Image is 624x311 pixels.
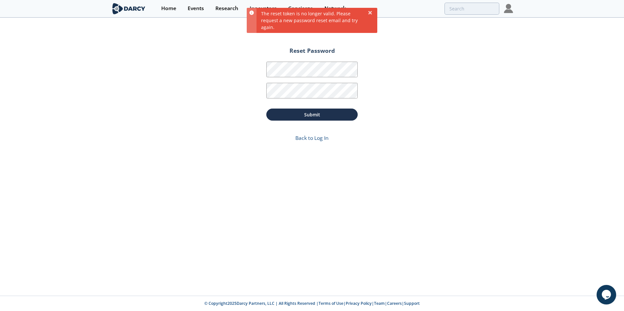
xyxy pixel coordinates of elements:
a: Terms of Use [319,301,343,306]
input: Advanced Search [445,3,499,15]
a: Team [374,301,385,306]
a: Privacy Policy [346,301,372,306]
img: logo-wide.svg [111,3,147,14]
iframe: chat widget [597,285,617,304]
img: Profile [504,4,513,13]
a: Careers [387,301,402,306]
div: Research [215,6,238,11]
h2: Reset Password [266,48,358,58]
a: Back to Log In [295,134,329,141]
a: Support [404,301,420,306]
div: Dismiss this notification [367,10,373,15]
div: Home [161,6,176,11]
button: Submit [266,109,358,121]
div: The reset token is no longer valid. Please request a new password reset email and try again. [257,8,377,33]
div: Events [188,6,204,11]
p: © Copyright 2025 Darcy Partners, LLC | All Rights Reserved | | | | | [70,301,554,306]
